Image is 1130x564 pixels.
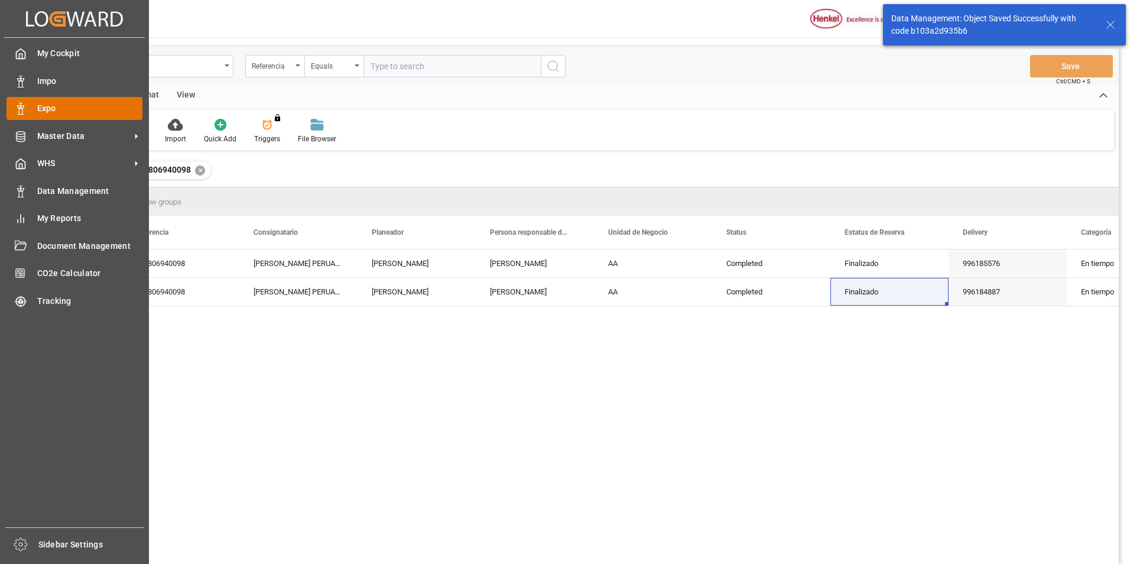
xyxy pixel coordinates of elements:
div: AA [594,278,712,306]
a: Expo [7,97,142,120]
div: View [168,86,204,106]
div: [PERSON_NAME] [476,278,594,306]
div: Import [165,134,186,144]
div: 250806940098 [121,278,239,306]
div: Equals [311,58,351,72]
span: WHS [37,157,131,170]
a: My Reports [7,207,142,230]
div: AA [594,249,712,277]
span: Master Data [37,130,131,142]
div: [PERSON_NAME] [476,249,594,277]
div: Completed [712,249,830,277]
div: 996185576 [949,249,1067,277]
div: ✕ [195,166,205,176]
button: Save [1030,55,1113,77]
span: Status [726,228,746,236]
span: Ctrl/CMD + S [1056,77,1090,86]
span: Sidebar Settings [38,539,144,551]
a: Impo [7,69,142,92]
div: [PERSON_NAME] PERUANA, S.A. [239,249,358,277]
div: Finalizado [845,250,934,277]
span: Unidad de Negocio [608,228,668,236]
a: Document Management [7,234,142,257]
img: Henkel%20logo.jpg_1689854090.jpg [810,9,910,30]
span: Expo [37,102,143,115]
span: My Cockpit [37,47,143,60]
span: CO2e Calculator [37,267,143,280]
span: Categoría [1081,228,1111,236]
div: Finalizado [845,278,934,306]
span: Delivery [963,228,988,236]
a: My Cockpit [7,42,142,65]
div: 250806940098 [121,249,239,277]
a: CO2e Calculator [7,262,142,285]
input: Type to search [363,55,541,77]
button: open menu [304,55,363,77]
button: open menu [245,55,304,77]
div: 996184887 [949,278,1067,306]
a: Tracking [7,289,142,312]
div: [PERSON_NAME] PERUANA, S.A. [239,278,358,306]
div: [PERSON_NAME] [358,249,476,277]
div: File Browser [298,134,336,144]
div: Referencia [252,58,292,72]
div: [PERSON_NAME] [358,278,476,306]
div: Completed [712,278,830,306]
span: Consignatario [254,228,298,236]
span: Document Management [37,240,143,252]
div: Data Management: Object Saved Successfully with code b103a2d935b6 [891,12,1095,37]
span: 250806940098 [134,165,191,174]
span: Tracking [37,295,143,307]
span: Estatus de Reserva [845,228,904,236]
a: Data Management [7,179,142,202]
div: Quick Add [204,134,236,144]
span: Referencia [135,228,168,236]
span: My Reports [37,212,143,225]
span: Persona responsable de seguimiento [490,228,569,236]
span: Data Management [37,185,143,197]
button: search button [541,55,566,77]
span: Impo [37,75,143,87]
span: Planeador [372,228,404,236]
